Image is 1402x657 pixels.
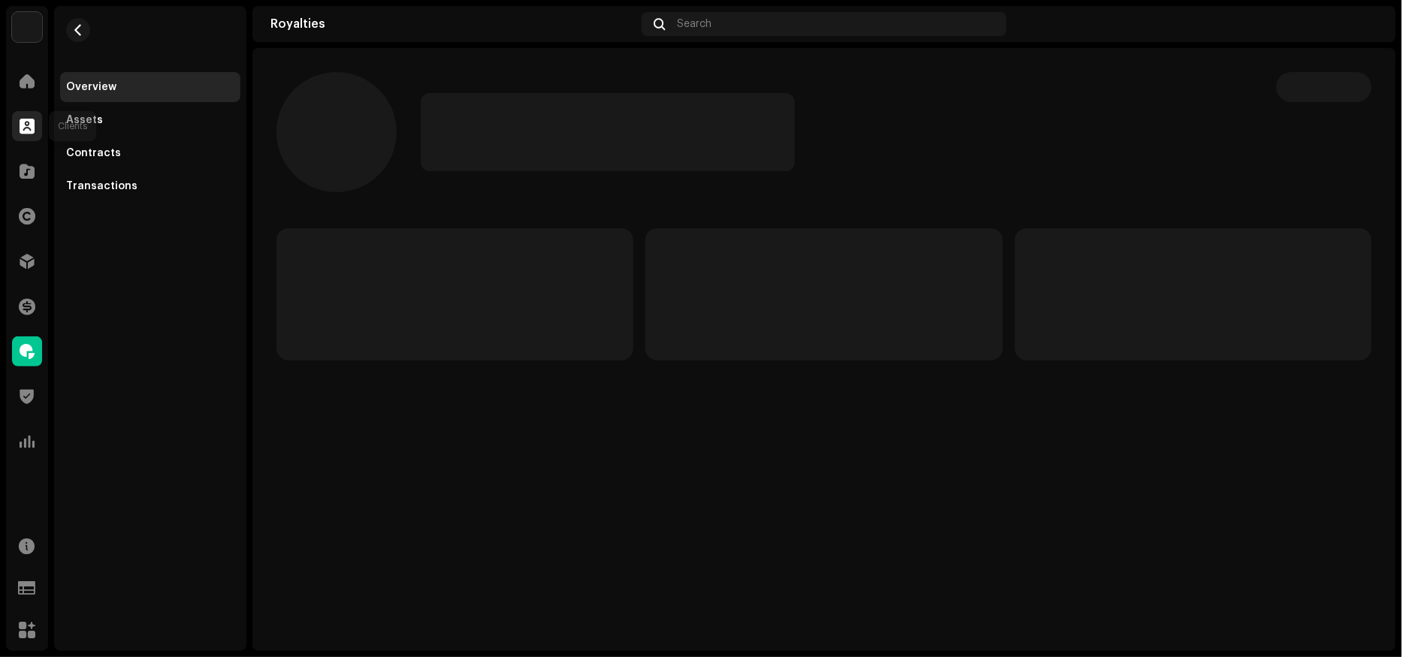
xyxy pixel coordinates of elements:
[66,81,116,93] div: Overview
[12,12,42,42] img: 4d5a508c-c80f-4d99-b7fb-82554657661d
[60,171,240,201] re-m-nav-item: Transactions
[60,72,240,102] re-m-nav-item: Overview
[270,18,636,30] div: Royalties
[60,105,240,135] re-m-nav-item: Assets
[60,138,240,168] re-m-nav-item: Contracts
[1354,12,1378,36] img: cd891d2d-3008-456e-9ec6-c6524fa041d0
[66,180,137,192] div: Transactions
[66,114,103,126] div: Assets
[677,18,712,30] span: Search
[66,147,121,159] div: Contracts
